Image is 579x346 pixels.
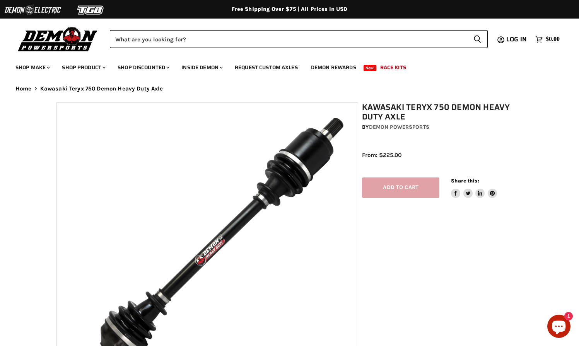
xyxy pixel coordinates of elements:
[362,152,401,159] span: From: $225.00
[503,36,531,43] a: Log in
[451,177,497,198] aside: Share this:
[15,25,100,53] img: Demon Powersports
[506,34,527,44] span: Log in
[110,30,467,48] input: Search
[364,65,377,71] span: New!
[110,30,488,48] form: Product
[10,56,558,75] ul: Main menu
[467,30,488,48] button: Search
[15,85,32,92] a: Home
[531,34,564,45] a: $0.00
[40,85,163,92] span: Kawasaki Teryx 750 Demon Heavy Duty Axle
[112,60,174,75] a: Shop Discounted
[362,123,526,131] div: by
[374,60,412,75] a: Race Kits
[176,60,227,75] a: Inside Demon
[546,36,560,43] span: $0.00
[229,60,304,75] a: Request Custom Axles
[62,3,120,17] img: TGB Logo 2
[545,315,573,340] inbox-online-store-chat: Shopify online store chat
[369,124,429,130] a: Demon Powersports
[451,178,479,184] span: Share this:
[362,102,526,122] h1: Kawasaki Teryx 750 Demon Heavy Duty Axle
[4,3,62,17] img: Demon Electric Logo 2
[305,60,362,75] a: Demon Rewards
[10,60,55,75] a: Shop Make
[56,60,110,75] a: Shop Product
